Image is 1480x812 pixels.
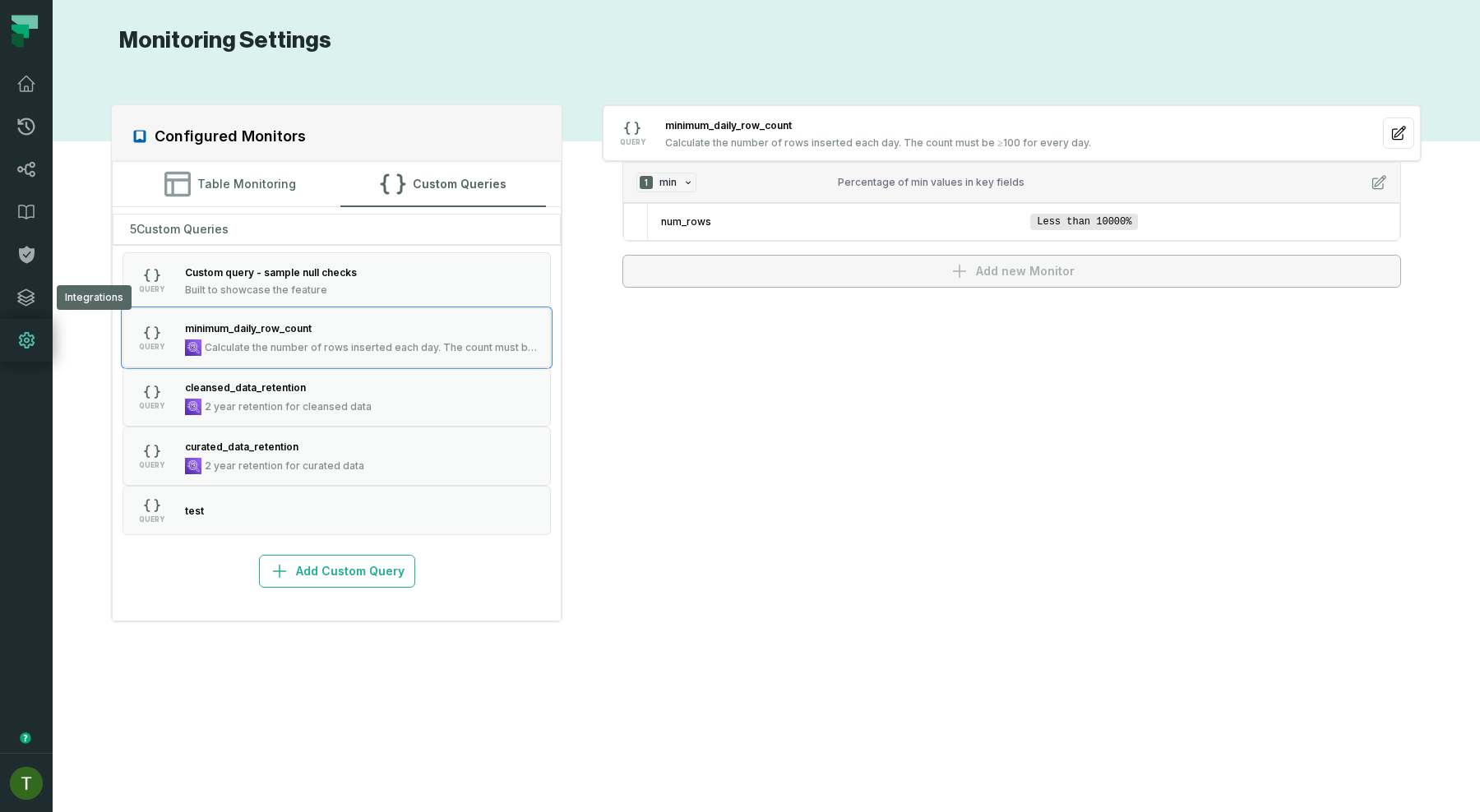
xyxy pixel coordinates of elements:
[620,138,645,146] span: QUERY
[259,555,415,588] button: Add Custom Query
[139,461,164,469] span: QUERY
[661,215,1024,228] span: num_rows
[659,176,677,189] span: min
[155,125,306,148] h2: Configured Monitors
[123,308,551,367] button: QUERYCalculate the number of rows inserted each day. The count must be ≥100 for every day.
[123,367,551,427] button: QUERY2 year retention for cleansed data
[185,505,204,517] span: test
[139,515,164,524] span: QUERY
[185,284,327,297] span: Built to showcase the feature
[111,26,331,55] h1: Monitoring Settings
[640,176,653,189] span: 1
[123,252,551,308] button: QUERYBuilt to showcase the feature
[340,162,547,206] button: Custom Queries
[139,402,164,410] span: QUERY
[623,203,1400,241] div: 1minPercentage of min values in key fields
[18,731,33,745] div: Tooltip anchor
[838,176,1358,189] div: Percentage of min values in key fields
[665,136,1091,150] span: Calculate the number of rows inserted each day. The count must be ≥100 for every day.
[622,255,1401,288] button: Add new Monitor
[123,486,551,535] button: QUERY
[185,381,306,394] span: cleansed_data_retention
[185,441,298,453] span: curated_data_retention
[603,105,1421,161] button: QUERYCalculate the number of rows inserted each day. The count must be ≥100 for every day.
[205,400,372,413] span: 2 year retention for cleansed data
[10,767,43,800] img: avatar of Tomer Galun
[57,285,132,310] div: Integrations
[113,214,561,245] div: 5 Custom Queries
[185,322,312,334] span: minimum_daily_row_count
[205,341,541,354] span: Calculate the number of rows inserted each day. The count must be ≥100 for every day.
[127,162,334,206] button: Table Monitoring
[665,119,792,131] span: minimum_daily_row_count
[205,459,364,473] span: 2 year retention for curated data
[139,343,164,351] span: QUERY
[623,163,1400,203] button: 1minPercentage of min values in key fields
[1030,214,1138,230] span: Less than 10000%
[139,285,164,293] span: QUERY
[123,427,551,486] button: QUERY2 year retention for curated data
[185,266,357,279] span: Custom query - sample null checks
